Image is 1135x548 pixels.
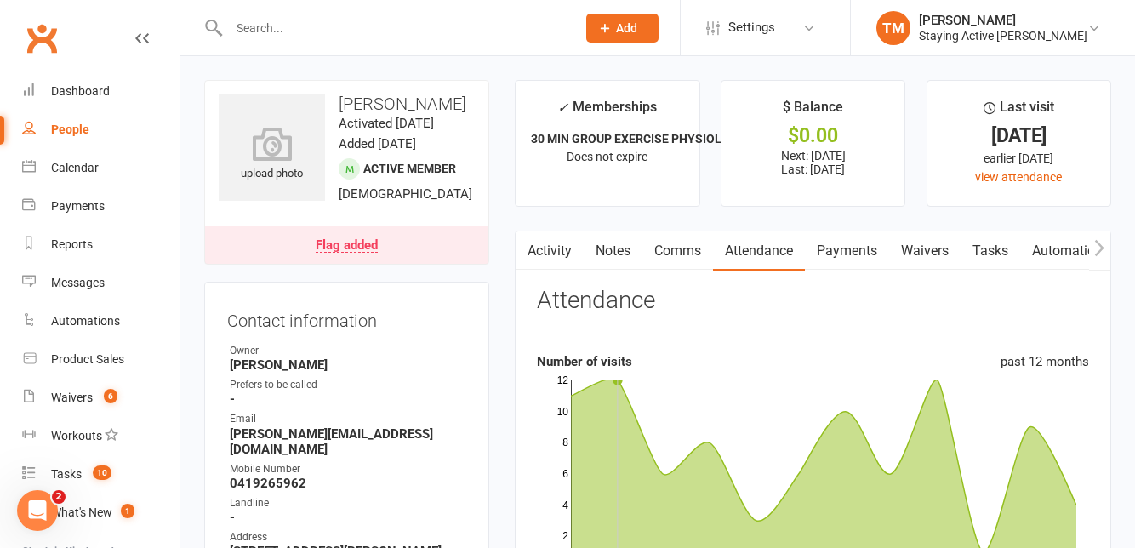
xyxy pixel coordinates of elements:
[51,84,110,98] div: Dashboard
[557,96,657,128] div: Memberships
[616,21,637,35] span: Add
[961,231,1020,271] a: Tasks
[230,495,466,511] div: Landline
[22,379,180,417] a: Waivers 6
[339,136,416,151] time: Added [DATE]
[230,476,466,491] strong: 0419265962
[713,231,805,271] a: Attendance
[219,94,475,113] h3: [PERSON_NAME]
[22,417,180,455] a: Workouts
[737,149,889,176] p: Next: [DATE] Last: [DATE]
[93,465,111,480] span: 10
[339,116,434,131] time: Activated [DATE]
[227,305,466,330] h3: Contact information
[51,161,99,174] div: Calendar
[557,100,568,116] i: ✓
[339,186,472,202] span: [DEMOGRAPHIC_DATA]
[1001,351,1089,372] div: past 12 months
[224,16,564,40] input: Search...
[230,357,466,373] strong: [PERSON_NAME]
[22,455,180,494] a: Tasks 10
[22,264,180,302] a: Messages
[984,96,1054,127] div: Last visit
[642,231,713,271] a: Comms
[230,377,466,393] div: Prefers to be called
[876,11,910,45] div: TM
[219,127,325,183] div: upload photo
[52,490,66,504] span: 2
[22,225,180,264] a: Reports
[567,150,647,163] span: Does not expire
[943,149,1095,168] div: earlier [DATE]
[516,231,584,271] a: Activity
[363,162,456,175] span: Active member
[889,231,961,271] a: Waivers
[51,352,124,366] div: Product Sales
[22,149,180,187] a: Calendar
[20,17,63,60] a: Clubworx
[728,9,775,47] span: Settings
[943,127,1095,145] div: [DATE]
[51,123,89,136] div: People
[586,14,659,43] button: Add
[230,391,466,407] strong: -
[51,276,105,289] div: Messages
[22,111,180,149] a: People
[919,13,1087,28] div: [PERSON_NAME]
[51,314,120,328] div: Automations
[230,529,466,545] div: Address
[22,302,180,340] a: Automations
[104,389,117,403] span: 6
[805,231,889,271] a: Payments
[316,239,378,253] div: Flag added
[537,354,632,369] strong: Number of visits
[51,429,102,442] div: Workouts
[783,96,843,127] div: $ Balance
[51,199,105,213] div: Payments
[230,461,466,477] div: Mobile Number
[22,494,180,532] a: What's New1
[230,510,466,525] strong: -
[51,391,93,404] div: Waivers
[51,467,82,481] div: Tasks
[121,504,134,518] span: 1
[17,490,58,531] iframe: Intercom live chat
[230,426,466,457] strong: [PERSON_NAME][EMAIL_ADDRESS][DOMAIN_NAME]
[537,288,655,314] h3: Attendance
[51,505,112,519] div: What's New
[531,132,817,146] strong: 30 MIN GROUP EXERCISE PHYSIOLOGY SERVICES ...
[22,187,180,225] a: Payments
[737,127,889,145] div: $0.00
[584,231,642,271] a: Notes
[919,28,1087,43] div: Staying Active [PERSON_NAME]
[1020,231,1121,271] a: Automations
[230,411,466,427] div: Email
[22,72,180,111] a: Dashboard
[975,170,1062,184] a: view attendance
[22,340,180,379] a: Product Sales
[51,237,93,251] div: Reports
[230,343,466,359] div: Owner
